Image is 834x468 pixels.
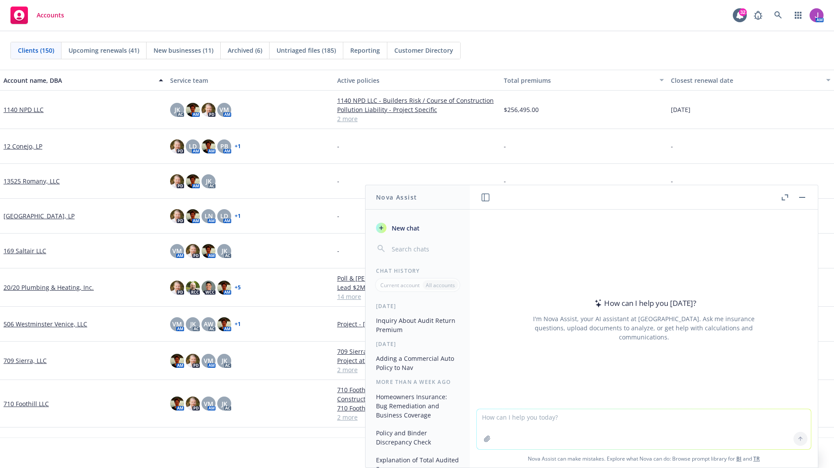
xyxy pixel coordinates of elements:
[3,246,46,255] a: 169 Saltair LLC
[366,340,470,348] div: [DATE]
[3,211,75,220] a: [GEOGRAPHIC_DATA], LP
[337,211,339,220] span: -
[172,246,182,255] span: VM
[337,76,497,85] div: Active policies
[186,354,200,368] img: photo
[473,450,814,468] span: Nova Assist can make mistakes. Explore what Nova can do: Browse prompt library for and
[3,319,87,329] a: 506 Westminster Venice, LLC
[334,70,500,91] button: Active policies
[167,70,333,91] button: Service team
[190,319,196,329] span: JK
[205,211,213,220] span: LN
[504,176,506,186] span: -
[366,378,470,386] div: More than a week ago
[739,8,747,16] div: 32
[170,209,184,223] img: photo
[3,283,94,292] a: 20/20 Plumbing & Heating, Inc.
[376,193,417,202] h1: Nova Assist
[671,76,821,85] div: Closest renewal date
[186,397,200,410] img: photo
[189,142,197,151] span: LD
[206,176,212,186] span: JK
[337,404,497,413] a: 710 Foothill LLC - Excess Liability
[202,103,215,117] img: photo
[504,105,539,114] span: $256,495.00
[426,281,455,289] p: All accounts
[390,224,420,233] span: New chat
[337,356,497,365] a: Project at [STREET_ADDRESS]
[592,298,696,309] div: How can I help you [DATE]?
[202,139,215,153] img: photo
[174,105,180,114] span: JK
[186,209,200,223] img: photo
[337,176,339,186] span: -
[671,176,673,186] span: -
[235,144,241,149] a: + 1
[186,281,200,295] img: photo
[810,8,824,22] img: photo
[394,46,453,55] span: Customer Directory
[3,76,154,85] div: Account name, DBA
[235,322,241,327] a: + 1
[671,105,690,114] span: [DATE]
[337,105,497,114] a: Pollution Liability - Project Specific
[380,281,420,289] p: Current account
[521,314,766,342] div: I'm Nova Assist, your AI assistant at [GEOGRAPHIC_DATA]. Ask me insurance questions, upload docum...
[350,46,380,55] span: Reporting
[186,103,200,117] img: photo
[222,356,227,365] span: JK
[373,313,463,337] button: Inquiry About Audit Return Premium
[222,246,227,255] span: JK
[337,385,497,404] a: 710 Foothill LLC - Builders Risk / Course of Construction
[170,281,184,295] img: photo
[217,317,231,331] img: photo
[204,399,213,408] span: VM
[500,70,667,91] button: Total premiums
[235,214,241,219] a: + 1
[337,365,497,374] a: 2 more
[172,319,182,329] span: VM
[277,46,336,55] span: Untriaged files (185)
[235,285,241,290] a: + 5
[170,397,184,410] img: photo
[170,139,184,153] img: photo
[228,46,262,55] span: Archived (6)
[337,283,497,292] a: Lead $2Mx of GL
[3,176,60,186] a: 13525 Romany, LLC
[170,174,184,188] img: photo
[204,356,213,365] span: VM
[373,220,463,236] button: New chat
[154,46,213,55] span: New businesses (11)
[504,76,654,85] div: Total premiums
[202,281,215,295] img: photo
[504,142,506,151] span: -
[202,244,215,258] img: photo
[337,292,497,301] a: 14 more
[366,267,470,275] div: Chat History
[667,70,834,91] button: Closest renewal date
[671,142,673,151] span: -
[337,347,497,356] a: 709 Sierra, LLC - Builders Risk / Course of Construction
[373,390,463,422] button: Homeowners Insurance: Bug Remediation and Business Coverage
[220,142,228,151] span: PB
[3,105,44,114] a: 1140 NPD LLC
[337,114,497,123] a: 2 more
[390,243,459,255] input: Search chats
[3,142,42,151] a: 12 Conejo, LP
[337,96,497,105] a: 1140 NPD LLC - Builders Risk / Course of Construction
[219,105,229,114] span: VM
[170,76,330,85] div: Service team
[3,399,49,408] a: 710 Foothill LLC
[217,281,231,295] img: photo
[337,246,339,255] span: -
[373,426,463,449] button: Policy and Binder Discrepancy Check
[186,174,200,188] img: photo
[337,142,339,151] span: -
[373,351,463,375] button: Adding a Commercial Auto Policy to Nav
[366,302,470,310] div: [DATE]
[7,3,68,27] a: Accounts
[37,12,64,19] span: Accounts
[222,399,227,408] span: JK
[736,455,742,462] a: BI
